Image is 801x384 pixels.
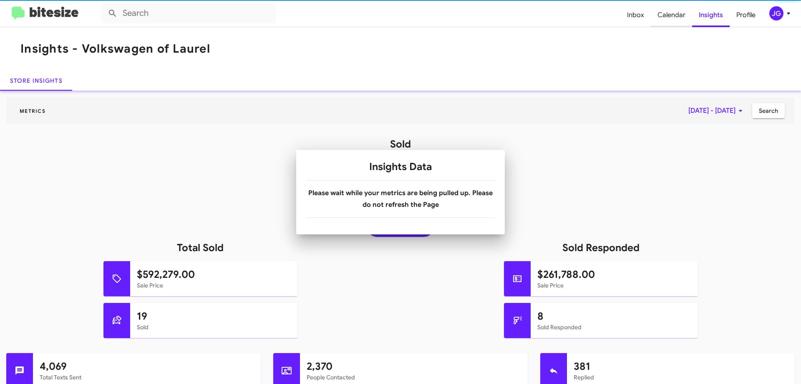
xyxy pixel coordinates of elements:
[769,6,783,20] div: JG
[651,3,692,27] span: Calendar
[40,373,254,381] mat-card-subtitle: Total Texts Sent
[307,360,521,373] h1: 2,370
[620,3,651,27] span: Inbox
[306,160,495,173] h1: Insights Data
[574,360,788,373] h1: 381
[137,310,291,323] h1: 19
[137,281,291,290] mat-card-subtitle: Sale Price
[308,189,493,209] b: Please wait while your metrics are being pulled up. Please do not refresh the Page
[13,108,52,114] span: Metrics
[40,360,254,373] h1: 4,069
[574,373,788,381] mat-card-subtitle: Replied
[759,103,778,118] span: Search
[537,268,691,281] h1: $261,788.00
[537,281,691,290] mat-card-subtitle: Sale Price
[20,42,210,56] h1: Insights - Volkswagen of Laurel
[307,373,521,381] mat-card-subtitle: People Contacted
[688,103,746,118] span: [DATE] - [DATE]
[400,241,801,254] h1: Sold Responded
[537,310,691,323] h1: 8
[692,3,730,27] span: Insights
[730,3,762,27] span: Profile
[537,323,691,331] mat-card-subtitle: Sold Responded
[101,3,276,23] input: Search
[137,323,291,331] mat-card-subtitle: Sold
[137,268,291,281] h1: $592,279.00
